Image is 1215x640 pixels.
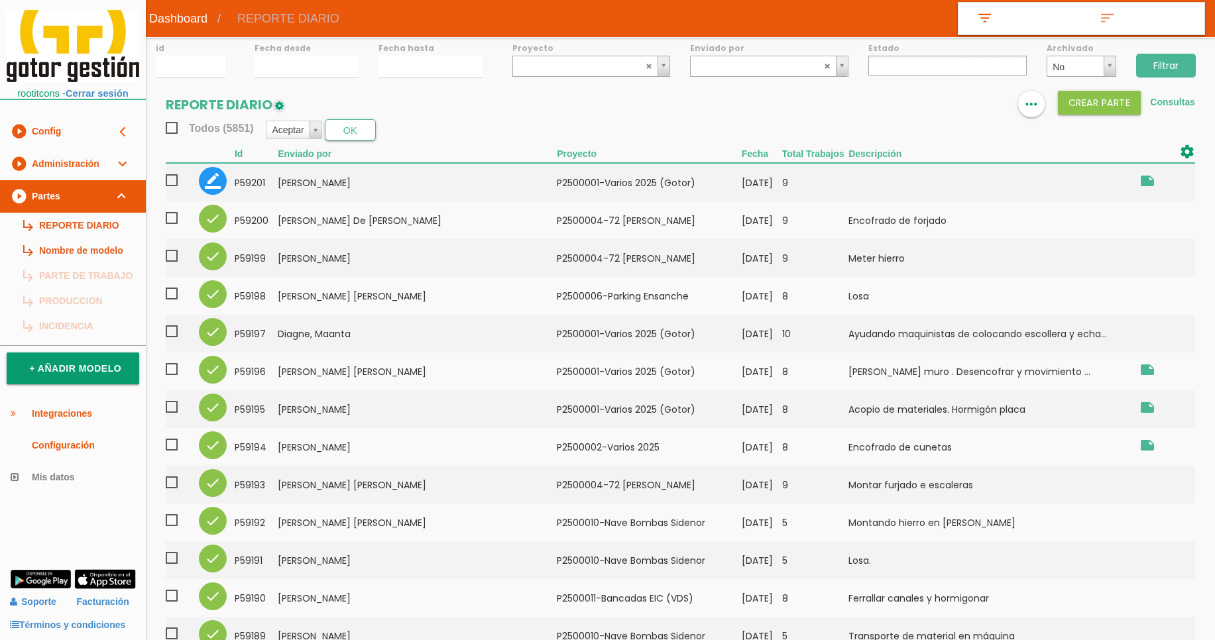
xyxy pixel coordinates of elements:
button: Crear PARTE [1058,91,1141,115]
a: Facturación [77,590,129,613]
td: [PERSON_NAME] De [PERSON_NAME] [278,201,557,239]
td: 59190 [235,579,278,617]
span: Todos (5851) [166,120,254,136]
td: [DATE] [742,428,782,466]
a: Soporte [10,596,56,607]
td: Encofrado de cunetas [848,428,1132,466]
td: 5 [782,504,849,541]
td: [DATE] [742,315,782,352]
td: P2500011-Bancadas EIC (VDS) [557,579,741,617]
td: Acopio de materiales. Hormigón placa [848,390,1132,428]
i: expand_more [114,180,130,212]
label: Proyecto [512,42,671,54]
td: 10 [782,315,849,352]
td: [DATE] [742,466,782,504]
td: [DATE] [742,579,782,617]
img: app-store.png [74,569,136,589]
td: [DATE] [742,163,782,201]
td: Ayudando maquinistas de colocando escollera y echa... [848,315,1132,352]
span: Aceptar [272,121,304,138]
i: check [205,513,221,529]
td: 59197 [235,315,278,352]
td: Meter hierro [848,239,1132,277]
td: P2500004-72 [PERSON_NAME] [557,466,741,504]
td: 59200 [235,201,278,239]
i: check [205,324,221,340]
a: No [1047,56,1116,77]
th: Enviado por [278,144,557,163]
i: play_circle_filled [11,148,27,180]
th: Proyecto [557,144,741,163]
td: [PERSON_NAME] muro . Desencofrar y movimiento ... [848,352,1132,390]
th: Fecha [742,144,782,163]
a: Consultas [1150,97,1195,107]
td: 8 [782,390,849,428]
label: Archivado [1047,42,1116,54]
a: Aceptar [266,121,321,138]
th: Descripción [848,144,1132,163]
td: 59194 [235,428,278,466]
td: P2500001-Varios 2025 (Gotor) [557,390,741,428]
i: Aranguren [1139,173,1155,189]
i: check [205,475,221,491]
i: Aranguren [1139,362,1155,378]
img: itcons-logo [7,10,139,82]
td: 59195 [235,390,278,428]
td: 5 [782,541,849,579]
i: check [205,248,221,264]
label: Fecha desde [255,42,359,54]
td: 8 [782,579,849,617]
td: 59196 [235,352,278,390]
td: Losa. [848,541,1132,579]
button: OK [325,119,376,140]
td: Montando hierro en [PERSON_NAME] [848,504,1132,541]
td: Encofrado de forjado [848,201,1132,239]
td: [PERSON_NAME] [278,541,557,579]
td: 9 [782,239,849,277]
td: 8 [782,352,849,390]
td: P2500001-Varios 2025 (Gotor) [557,315,741,352]
td: 59201 [235,163,278,201]
img: google-play.png [10,569,72,589]
td: P2500004-72 [PERSON_NAME] [557,239,741,277]
td: 9 [782,201,849,239]
td: P2500004-72 [PERSON_NAME] [557,201,741,239]
i: subdirectory_arrow_right [21,288,34,313]
td: P2500006-Parking Ensanche [557,277,741,315]
td: P2500001-Varios 2025 (Gotor) [557,352,741,390]
td: [PERSON_NAME] [PERSON_NAME] [278,277,557,315]
td: 9 [782,466,849,504]
td: 59198 [235,277,278,315]
td: [DATE] [742,390,782,428]
i: expand_more [114,148,130,180]
a: Crear PARTE [1058,97,1141,107]
i: filter_list [974,10,996,27]
i: Santurtzi [1139,400,1155,415]
i: check [205,286,221,302]
i: play_circle_filled [11,115,27,147]
a: sort [1081,3,1204,34]
span: No [1053,56,1098,78]
i: check [205,551,221,566]
td: [PERSON_NAME] [278,163,557,201]
label: Estado [868,42,1027,54]
i: play_circle_filled [11,180,27,212]
i: subdirectory_arrow_right [21,213,34,238]
td: 59192 [235,504,278,541]
td: Diagne, Maanta [278,315,557,352]
i: check [205,362,221,378]
i: Ormaiztegi [1139,437,1155,453]
span: REPORTE DIARIO [227,2,349,35]
th: Total Trabajos [782,144,849,163]
i: subdirectory_arrow_right [21,313,34,339]
input: Filtrar [1136,54,1196,78]
i: subdirectory_arrow_right [21,263,34,288]
td: Montar furjado e escaleras [848,466,1132,504]
i: subdirectory_arrow_right [21,238,34,263]
a: filter_list [958,3,1082,34]
label: Enviado por [690,42,848,54]
th: Id [235,144,278,163]
i: check [205,211,221,227]
td: 9 [782,163,849,201]
a: Cerrar sesión [66,88,129,99]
